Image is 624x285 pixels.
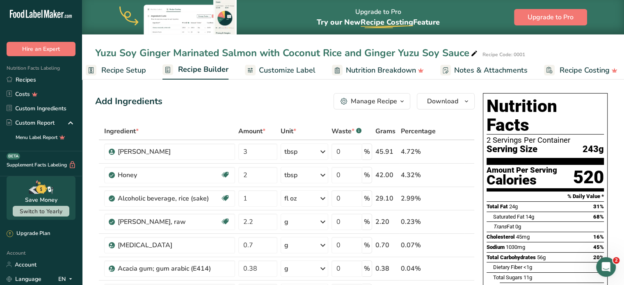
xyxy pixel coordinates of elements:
span: Saturated Fat [493,214,524,220]
div: 42.00 [375,170,398,180]
span: Switch to Yearly [20,207,62,215]
span: 2 [613,257,619,264]
div: g [284,240,288,250]
span: Amount [238,126,265,136]
i: Trans [493,223,507,230]
div: Manage Recipe [351,96,397,106]
span: Cholesterol [487,234,515,240]
span: Sodium [487,244,505,250]
span: Grams [375,126,395,136]
span: Total Carbohydrates [487,254,536,260]
span: 1030mg [506,244,525,250]
span: 16% [593,234,604,240]
div: Acacia gum; gum arabic (E414) [118,264,220,274]
a: Nutrition Breakdown [332,61,424,80]
span: Fat [493,223,514,230]
div: fl oz [284,194,297,203]
h1: Nutrition Facts [487,97,604,135]
div: Honey [118,170,220,180]
div: Upgrade Plan [7,230,50,238]
span: 68% [593,214,604,220]
span: Recipe Costing [361,17,413,27]
span: Download [427,96,458,106]
div: Yuzu Soy Ginger Marinated Salmon with Coconut Rice and Ginger Yuzu Soy Sauce [95,46,479,60]
div: EN [58,274,75,284]
div: BETA [7,153,20,160]
div: 2 Servings Per Container [487,136,604,144]
div: Recipe Code: 0001 [482,51,525,58]
span: Upgrade to Pro [528,12,574,22]
span: 243g [583,144,604,155]
div: 45.91 [375,147,398,157]
a: Recipe Setup [86,61,146,80]
span: 56g [537,254,546,260]
div: 4.32% [401,170,436,180]
span: Recipe Setup [101,65,146,76]
span: Total Fat [487,203,508,210]
div: Add Ingredients [95,95,162,108]
span: Ingredient [104,126,139,136]
span: Serving Size [487,144,537,155]
span: 31% [593,203,604,210]
a: Recipe Builder [162,60,229,80]
span: Dietary Fiber [493,264,522,270]
span: Try our New Feature [317,17,440,27]
div: 0.70 [375,240,398,250]
button: Switch to Yearly [13,206,69,217]
div: 2.99% [401,194,436,203]
div: Custom Report [7,119,55,127]
span: Percentage [401,126,436,136]
div: Amount Per Serving [487,166,557,174]
div: [PERSON_NAME] [118,147,220,157]
div: Upgrade to Pro [317,0,440,34]
div: 520 [573,166,604,188]
span: Recipe Builder [178,64,229,75]
div: 4.72% [401,147,436,157]
span: Notes & Attachments [454,65,528,76]
div: [PERSON_NAME], raw [118,217,220,227]
div: g [284,264,288,274]
iframe: Intercom live chat [596,257,616,277]
span: 24g [509,203,518,210]
button: Manage Recipe [334,93,410,109]
span: 11g [523,274,532,280]
div: 0.07% [401,240,436,250]
div: Waste [331,126,361,136]
button: Upgrade to Pro [514,9,587,25]
div: 2.20 [375,217,398,227]
span: 0g [515,223,521,230]
div: Calories [487,174,557,186]
span: 45% [593,244,604,250]
a: Notes & Attachments [440,61,528,80]
div: Alcoholic beverage, rice (sake) [118,194,220,203]
div: 0.04% [401,264,436,274]
span: Total Sugars [493,274,522,280]
span: Customize Label [259,65,315,76]
span: 45mg [516,234,530,240]
section: % Daily Value * [487,192,604,201]
div: 0.23% [401,217,436,227]
a: Customize Label [245,61,315,80]
div: tbsp [284,147,297,157]
a: Recipe Costing [544,61,617,80]
span: 20% [593,254,604,260]
button: Hire an Expert [7,42,75,56]
div: [MEDICAL_DATA] [118,240,220,250]
span: 14g [526,214,534,220]
span: Nutrition Breakdown [346,65,416,76]
div: g [284,217,288,227]
div: 0.38 [375,264,398,274]
div: 29.10 [375,194,398,203]
div: Save Money [25,196,57,204]
div: tbsp [284,170,297,180]
button: Download [417,93,475,109]
span: Recipe Costing [560,65,610,76]
span: Unit [281,126,296,136]
span: <1g [523,264,532,270]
